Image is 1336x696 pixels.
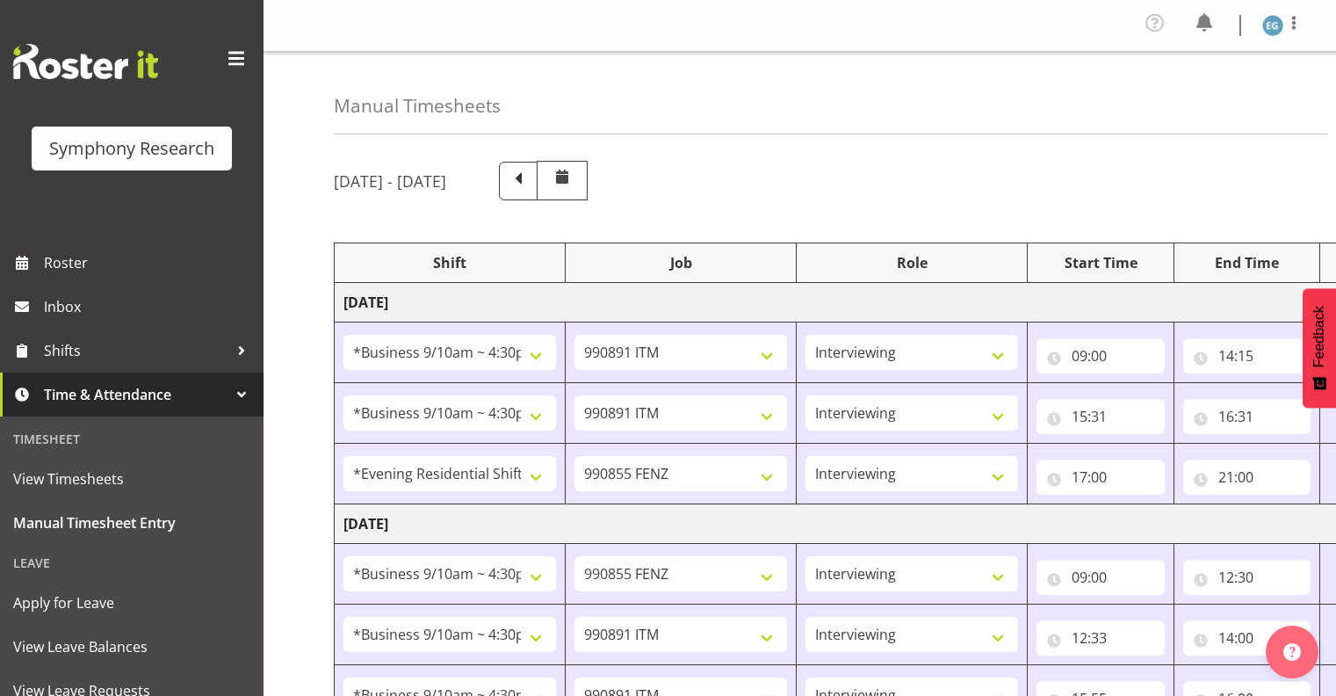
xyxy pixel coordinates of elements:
[44,381,228,408] span: Time & Attendance
[1183,620,1311,656] input: Click to select...
[1036,460,1165,495] input: Click to select...
[49,135,214,162] div: Symphony Research
[4,581,259,625] a: Apply for Leave
[4,421,259,457] div: Timesheet
[13,634,250,660] span: View Leave Balances
[334,96,501,116] h4: Manual Timesheets
[1183,460,1311,495] input: Click to select...
[334,171,446,191] h5: [DATE] - [DATE]
[1183,338,1311,373] input: Click to select...
[4,501,259,545] a: Manual Timesheet Entry
[1262,15,1283,36] img: evelyn-gray1866.jpg
[13,466,250,492] span: View Timesheets
[1303,288,1336,408] button: Feedback - Show survey
[44,250,255,276] span: Roster
[1183,399,1311,434] input: Click to select...
[4,625,259,669] a: View Leave Balances
[1036,560,1165,595] input: Click to select...
[574,252,787,273] div: Job
[1036,338,1165,373] input: Click to select...
[1036,252,1165,273] div: Start Time
[13,590,250,616] span: Apply for Leave
[4,457,259,501] a: View Timesheets
[343,252,556,273] div: Shift
[13,510,250,536] span: Manual Timesheet Entry
[13,44,158,79] img: Rosterit website logo
[805,252,1018,273] div: Role
[1283,643,1301,661] img: help-xxl-2.png
[1311,306,1327,367] span: Feedback
[44,337,228,364] span: Shifts
[44,294,255,320] span: Inbox
[1183,252,1311,273] div: End Time
[1036,620,1165,656] input: Click to select...
[1036,399,1165,434] input: Click to select...
[4,545,259,581] div: Leave
[1183,560,1311,595] input: Click to select...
